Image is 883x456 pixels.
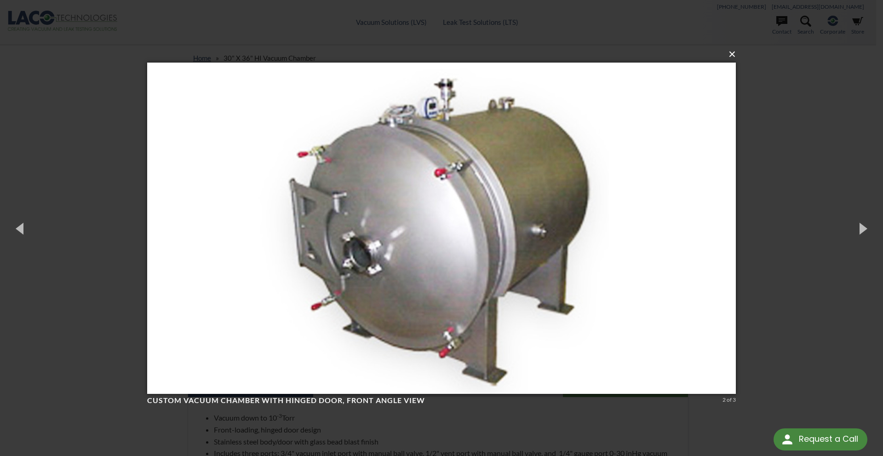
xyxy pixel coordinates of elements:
[147,396,719,405] h4: Custom Vacuum Chamber with Hinged Door, front angle view
[722,396,736,404] div: 2 of 3
[799,428,858,450] div: Request a Call
[842,203,883,254] button: Next (Right arrow key)
[147,44,736,412] img: Custom Vacuum Chamber with Hinged Door, front angle view
[150,44,739,64] button: ×
[774,428,867,450] div: Request a Call
[780,432,795,447] img: round button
